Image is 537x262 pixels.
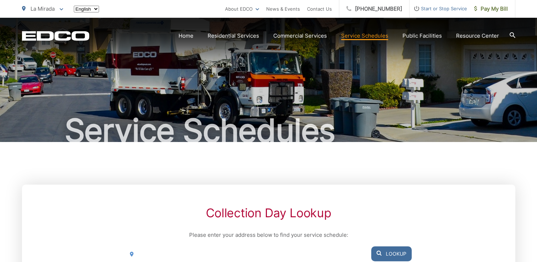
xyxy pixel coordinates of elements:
[22,31,89,41] a: EDCD logo. Return to the homepage.
[125,231,411,239] p: Please enter your address below to find your service schedule:
[179,32,193,40] a: Home
[341,32,388,40] a: Service Schedules
[371,246,412,261] button: Lookup
[22,113,515,148] h1: Service Schedules
[125,206,411,220] h2: Collection Day Lookup
[402,32,442,40] a: Public Facilities
[273,32,327,40] a: Commercial Services
[474,5,508,13] span: Pay My Bill
[266,5,300,13] a: News & Events
[74,6,99,12] select: Select a language
[307,5,332,13] a: Contact Us
[31,5,55,12] span: La Mirada
[225,5,259,13] a: About EDCO
[456,32,499,40] a: Resource Center
[208,32,259,40] a: Residential Services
